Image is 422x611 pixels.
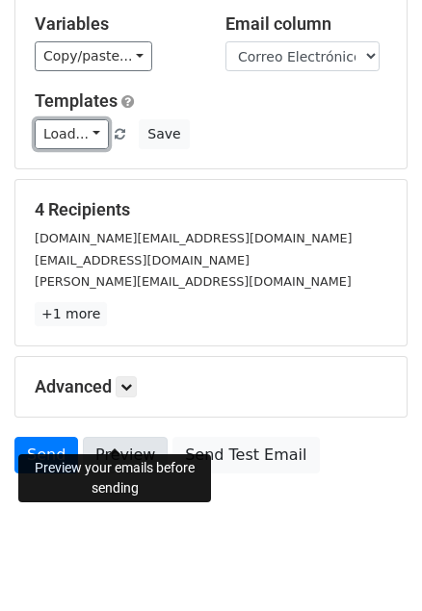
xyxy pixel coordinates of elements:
[35,302,107,326] a: +1 more
[18,454,211,502] div: Preview your emails before sending
[326,519,422,611] iframe: Chat Widget
[326,519,422,611] div: Widget de chat
[139,119,189,149] button: Save
[83,437,168,473] a: Preview
[35,199,387,220] h5: 4 Recipients
[172,437,319,473] a: Send Test Email
[35,231,352,245] small: [DOMAIN_NAME][EMAIL_ADDRESS][DOMAIN_NAME]
[35,253,250,267] small: [EMAIL_ADDRESS][DOMAIN_NAME]
[35,376,387,397] h5: Advanced
[35,13,197,35] h5: Variables
[225,13,387,35] h5: Email column
[35,119,109,149] a: Load...
[14,437,78,473] a: Send
[35,274,352,289] small: [PERSON_NAME][EMAIL_ADDRESS][DOMAIN_NAME]
[35,41,152,71] a: Copy/paste...
[35,90,118,111] a: Templates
